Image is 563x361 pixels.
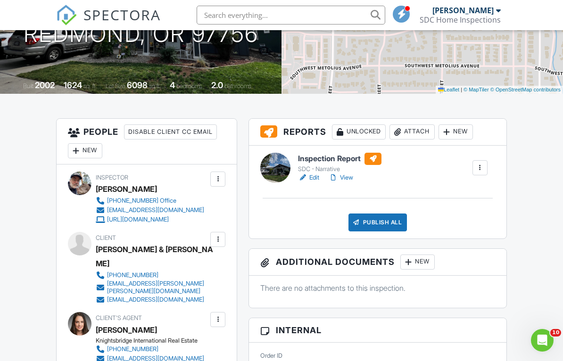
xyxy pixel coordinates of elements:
a: [PERSON_NAME] [96,323,157,337]
a: © OpenStreetMap contributors [490,87,561,92]
h3: Additional Documents [249,249,506,276]
a: View [329,173,353,182]
span: bedrooms [176,82,202,90]
img: The Best Home Inspection Software - Spectora [56,5,77,25]
div: Publish All [348,213,407,231]
div: 2.0 [211,80,223,90]
div: 6098 [127,80,148,90]
a: SPECTORA [56,13,161,33]
h3: Internal [249,318,506,343]
div: [EMAIL_ADDRESS][DOMAIN_NAME] [107,206,204,214]
div: 2002 [35,80,55,90]
div: [PHONE_NUMBER] [107,345,158,353]
div: New [439,124,473,139]
div: Disable Client CC Email [124,124,217,139]
span: Inspector [96,174,128,181]
a: Leaflet [438,87,459,92]
div: [PHONE_NUMBER] [107,271,158,279]
div: SDC Home Inspections [420,15,501,25]
span: Built [23,82,33,90]
div: New [400,254,435,270]
span: bathrooms [224,82,251,90]
a: [PHONE_NUMBER] [96,271,208,280]
div: [PERSON_NAME] & [PERSON_NAME] [96,242,215,271]
span: | [461,87,462,92]
span: sq. ft. [83,82,97,90]
input: Search everything... [197,6,385,25]
a: Edit [298,173,319,182]
span: 10 [550,329,561,336]
div: SDC - Narrative [298,165,381,173]
span: sq.ft. [149,82,161,90]
div: Unlocked [332,124,386,139]
a: [EMAIL_ADDRESS][DOMAIN_NAME] [96,295,208,304]
span: Client's Agent [96,314,142,321]
div: [EMAIL_ADDRESS][PERSON_NAME][PERSON_NAME][DOMAIN_NAME] [107,280,208,295]
div: Knightsbridge International Real Estate [96,337,212,345]
h3: Reports [249,119,506,146]
span: SPECTORA [83,5,161,25]
a: © MapTiler [464,87,489,92]
p: There are no attachments to this inspection. [260,283,495,293]
div: 4 [170,80,175,90]
span: Client [96,234,116,241]
div: [PERSON_NAME] [96,182,157,196]
h3: People [57,119,237,164]
a: [EMAIL_ADDRESS][DOMAIN_NAME] [96,205,204,215]
div: [PERSON_NAME] [432,6,494,15]
div: [URL][DOMAIN_NAME] [107,216,169,223]
a: [PHONE_NUMBER] Office [96,196,204,205]
span: Lot Size [106,82,125,90]
div: [EMAIL_ADDRESS][DOMAIN_NAME] [107,296,204,304]
h6: Inspection Report [298,153,381,165]
a: [URL][DOMAIN_NAME] [96,215,204,224]
div: [PHONE_NUMBER] Office [107,197,176,205]
a: [PHONE_NUMBER] [96,345,204,354]
a: [EMAIL_ADDRESS][PERSON_NAME][PERSON_NAME][DOMAIN_NAME] [96,280,208,295]
a: Inspection Report SDC - Narrative [298,153,381,173]
div: New [68,143,102,158]
label: Order ID [260,352,282,360]
div: Attach [389,124,435,139]
iframe: Intercom live chat [531,329,554,352]
div: 1624 [64,80,82,90]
